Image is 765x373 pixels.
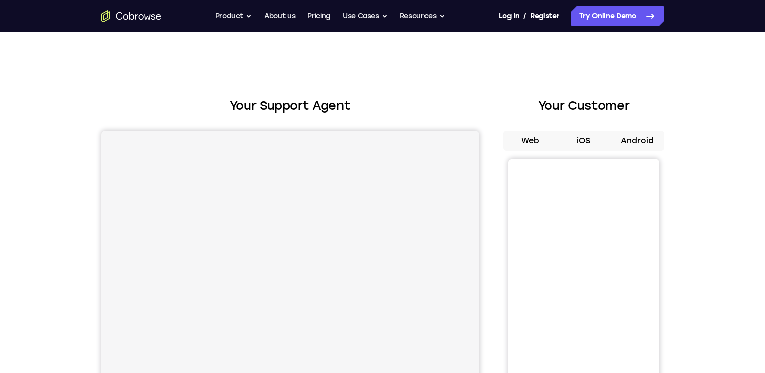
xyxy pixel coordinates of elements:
[400,6,445,26] button: Resources
[571,6,664,26] a: Try Online Demo
[215,6,252,26] button: Product
[530,6,559,26] a: Register
[503,131,557,151] button: Web
[101,97,479,115] h2: Your Support Agent
[523,10,526,22] span: /
[343,6,388,26] button: Use Cases
[611,131,664,151] button: Android
[264,6,295,26] a: About us
[503,97,664,115] h2: Your Customer
[307,6,330,26] a: Pricing
[499,6,519,26] a: Log In
[101,10,161,22] a: Go to the home page
[557,131,611,151] button: iOS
